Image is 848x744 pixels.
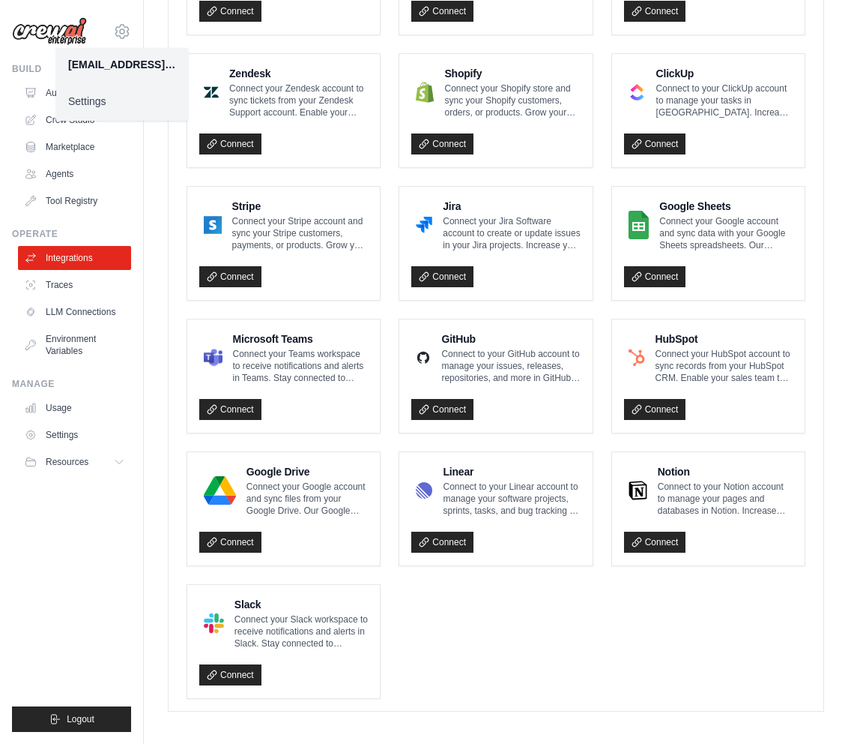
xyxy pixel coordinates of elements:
a: Connect [199,664,261,685]
img: Linear Logo [416,475,432,505]
img: HubSpot Logo [629,343,645,373]
img: Google Drive Logo [204,475,236,505]
img: Shopify Logo [416,77,434,107]
a: Connect [199,133,261,154]
a: Automations [18,81,131,105]
a: Connect [624,266,686,287]
h4: HubSpot [655,331,793,346]
a: Connect [624,1,686,22]
p: Connect your Google account and sync files from your Google Drive. Our Google Drive integration e... [246,481,369,517]
img: ClickUp Logo [629,77,646,107]
a: Connect [199,1,261,22]
img: Zendesk Logo [204,77,219,107]
h4: Slack [234,597,368,612]
a: Connect [199,266,261,287]
p: Connect to your Linear account to manage your software projects, sprints, tasks, and bug tracking... [443,481,580,517]
span: Logout [67,713,94,725]
a: Connect [411,133,473,154]
a: Tool Registry [18,189,131,213]
p: Connect your Stripe account and sync your Stripe customers, payments, or products. Grow your busi... [232,215,369,251]
a: Settings [56,88,188,115]
p: Connect your Google account and sync data with your Google Sheets spreadsheets. Our Google Sheets... [659,215,793,251]
h4: Shopify [444,66,580,81]
a: Agents [18,162,131,186]
img: Jira Logo [416,210,432,240]
a: Crew Studio [18,108,131,132]
h4: Stripe [232,199,369,214]
button: Resources [18,450,131,474]
a: Connect [624,133,686,154]
p: Connect to your Notion account to manage your pages and databases in Notion. Increase your team’s... [658,481,793,517]
h4: Notion [658,464,793,479]
h4: Zendesk [229,66,368,81]
div: Manage [12,378,131,390]
img: Google Sheets Logo [629,210,649,240]
h4: GitHub [441,331,580,346]
p: Connect your Shopify store and sync your Shopify customers, orders, or products. Grow your busine... [444,82,580,118]
a: Connect [624,399,686,420]
button: Logout [12,706,131,732]
p: Connect your HubSpot account to sync records from your HubSpot CRM. Enable your sales team to clo... [655,348,793,384]
a: LLM Connections [18,300,131,324]
a: Connect [624,532,686,553]
p: Connect your Jira Software account to create or update issues in your Jira projects. Increase you... [443,215,580,251]
a: Environment Variables [18,327,131,363]
a: Traces [18,273,131,297]
a: Connect [411,1,473,22]
img: Stripe Logo [204,210,222,240]
a: Connect [411,399,473,420]
span: Resources [46,456,88,468]
h4: Microsoft Teams [233,331,369,346]
p: Connect your Zendesk account to sync tickets from your Zendesk Support account. Enable your suppo... [229,82,368,118]
a: Connect [411,266,473,287]
h4: Linear [443,464,580,479]
h4: Google Drive [246,464,369,479]
a: Connect [411,532,473,553]
a: Integrations [18,246,131,270]
p: Connect your Slack workspace to receive notifications and alerts in Slack. Stay connected to impo... [234,613,368,649]
a: Settings [18,423,131,447]
div: [EMAIL_ADDRESS][DOMAIN_NAME] [68,57,176,72]
a: Usage [18,396,131,420]
img: Notion Logo [629,475,647,505]
a: Connect [199,532,261,553]
h4: Jira [443,199,580,214]
a: Connect [199,399,261,420]
img: Microsoft Teams Logo [204,343,222,373]
h4: Google Sheets [659,199,793,214]
img: Logo [12,17,87,46]
p: Connect to your GitHub account to manage your issues, releases, repositories, and more in GitHub.... [441,348,580,384]
img: GitHub Logo [416,343,431,373]
p: Connect your Teams workspace to receive notifications and alerts in Teams. Stay connected to impo... [233,348,369,384]
div: Build [12,63,131,75]
p: Connect to your ClickUp account to manage your tasks in [GEOGRAPHIC_DATA]. Increase your team’s p... [656,82,793,118]
div: Operate [12,228,131,240]
a: Marketplace [18,135,131,159]
img: Slack Logo [204,608,224,638]
h4: ClickUp [656,66,793,81]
